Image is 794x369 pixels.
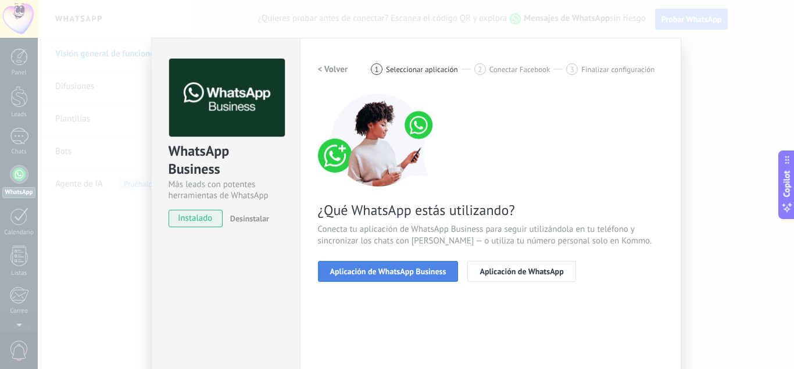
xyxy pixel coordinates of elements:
[318,224,663,247] span: Conecta tu aplicación de WhatsApp Business para seguir utilizándola en tu teléfono y sincronizar ...
[330,267,446,275] span: Aplicación de WhatsApp Business
[375,65,379,74] span: 1
[318,201,663,219] span: ¿Qué WhatsApp estás utilizando?
[489,65,550,74] span: Conectar Facebook
[318,64,348,75] h2: < Volver
[169,210,222,227] span: instalado
[226,210,269,227] button: Desinstalar
[480,267,563,275] span: Aplicación de WhatsApp
[318,94,440,187] img: connect number
[781,170,793,197] span: Copilot
[169,142,283,179] div: WhatsApp Business
[169,59,285,137] img: logo_main.png
[467,261,575,282] button: Aplicación de WhatsApp
[478,65,482,74] span: 2
[570,65,574,74] span: 3
[318,261,459,282] button: Aplicación de WhatsApp Business
[230,213,269,224] span: Desinstalar
[169,179,283,201] div: Más leads con potentes herramientas de WhatsApp
[581,65,654,74] span: Finalizar configuración
[386,65,458,74] span: Seleccionar aplicación
[318,59,348,80] button: < Volver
